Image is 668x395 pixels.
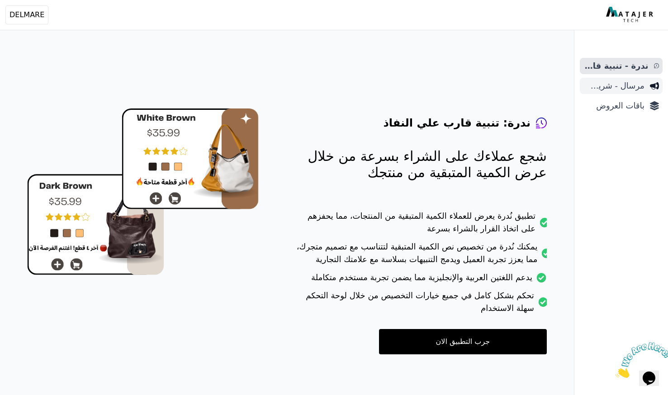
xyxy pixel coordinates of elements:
img: الدردشة الملفتة للإنتباه [4,4,60,39]
button: $i18n('chat', 'chat_widget') [9,12,29,27]
span: ندرة - تنبية قارب علي النفاذ [583,60,649,72]
img: MatajerTech Logo [606,7,655,23]
button: DELMARE [5,5,48,24]
li: يمكنك نُدرة من تخصيص نص الكمية المتبقية لتتناسب مع تصميم متجرك، مما يعزز تجربة العميل ويدمج التنب... [295,240,547,271]
li: تحكم بشكل كامل في جميع خيارات التخصيص من خلال لوحة التحكم سهلة الاستخدام [295,289,547,320]
iframe: chat widget [612,339,668,381]
span: مرسال - شريط دعاية [583,80,644,92]
h4: ندرة: تنبية قارب علي النفاذ [383,116,531,130]
li: تطبيق نُدرة يعرض للعملاء الكمية المتبقية من المنتجات، مما يحفزهم على اتخاذ القرار بالشراء بسرعة [295,210,547,240]
p: شجع عملاءك على الشراء بسرعة من خلال عرض الكمية المتبقية من منتجك [295,148,547,181]
span: DELMARE [9,9,44,20]
span: باقات العروض [583,99,644,112]
a: جرب التطبيق الان [379,329,547,354]
li: يدعم اللغتين العربية والإنجليزية مما يضمن تجربة مستخدم متكاملة [295,271,547,289]
img: hero [27,108,259,275]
